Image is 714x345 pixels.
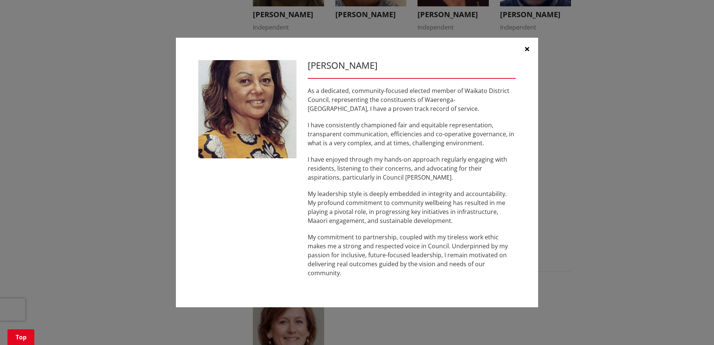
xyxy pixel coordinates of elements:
[680,314,707,341] iframe: Messenger Launcher
[308,155,516,182] p: I have enjoyed through my hands-on approach regularly engaging with residents, listening to their...
[308,189,516,225] p: My leadership style is deeply embedded in integrity and accountability. My profound commitment to...
[308,60,516,71] h3: [PERSON_NAME]
[308,86,516,113] p: As a dedicated, community-focused elected member of Waikato District Council, representing the co...
[198,60,297,158] img: WO-W-WW__RAUMATI_M__GiWMW
[308,233,516,277] p: My commitment to partnership, coupled with my tireless work ethic makes me a strong and respected...
[308,121,516,147] p: I have consistently championed fair and equitable representation, transparent communication, effi...
[7,329,34,345] a: Top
